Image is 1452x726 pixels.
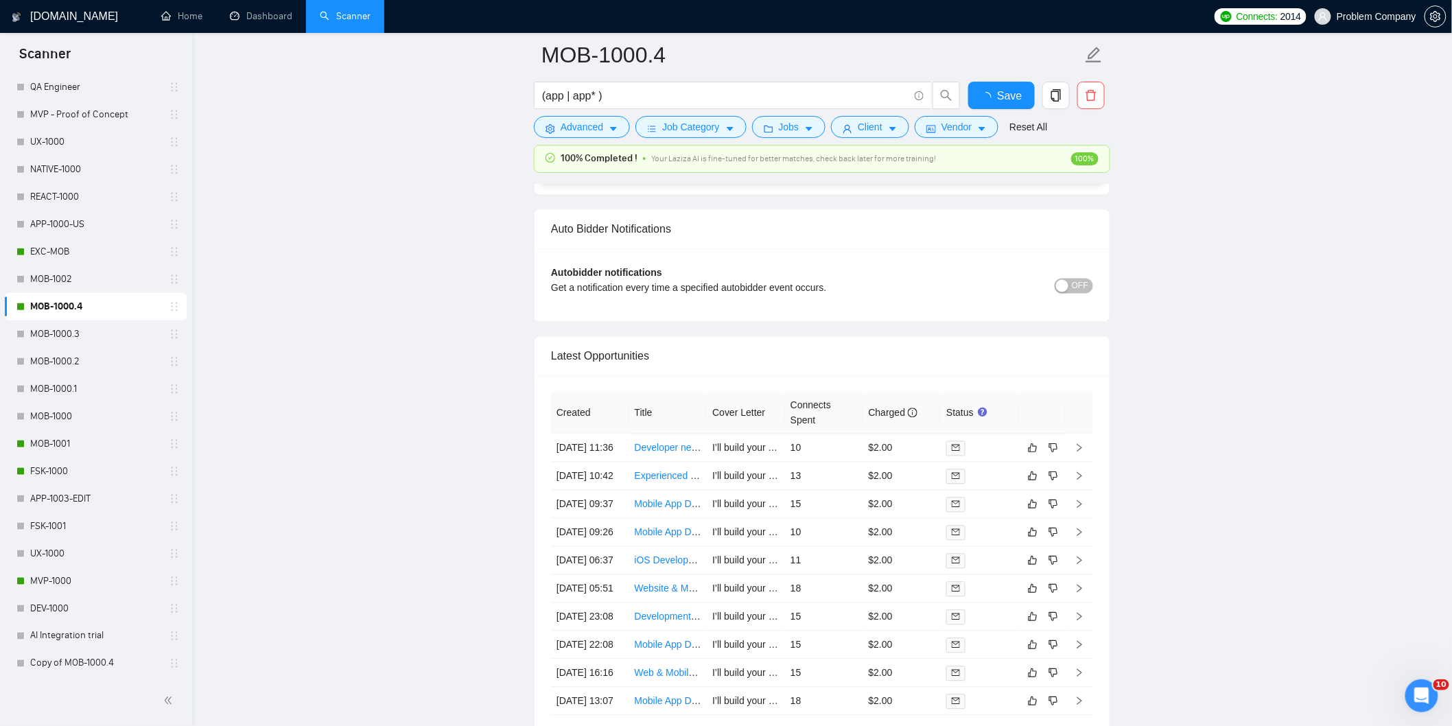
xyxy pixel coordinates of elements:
td: [DATE] 13:07 [551,688,629,716]
span: right [1075,612,1084,622]
a: FSK-1001 [30,513,161,540]
a: EXC-MOB [30,238,161,266]
button: dislike [1045,581,1062,597]
a: NATIVE-1000 [30,156,161,183]
td: [DATE] 11:36 [551,434,629,462]
a: MVP-1000 [30,567,161,595]
button: dislike [1045,665,1062,681]
td: $2.00 [863,519,941,547]
button: dislike [1045,524,1062,541]
span: right [1075,640,1084,650]
span: holder [169,576,180,587]
span: like [1028,668,1038,679]
span: mail [952,697,960,705]
span: mail [952,528,960,537]
button: like [1024,440,1041,456]
td: 15 [785,631,863,659]
span: mail [952,669,960,677]
a: Experienced Mobile App Developer for Slyde Social App [635,471,874,482]
span: holder [169,438,180,449]
span: holder [169,246,180,257]
td: Web & Mobile Developer Needed for MVP Release and Ongoing Support [629,659,707,688]
span: caret-down [609,124,618,134]
a: Mobile App Developer Needed for Poker Club Management App (iOS & Android) [635,640,976,651]
td: $2.00 [863,547,941,575]
a: REACT-1000 [30,183,161,211]
button: copy [1042,82,1070,109]
span: user [843,124,852,134]
a: APP-1003-EDIT [30,485,161,513]
td: $2.00 [863,603,941,631]
button: dislike [1045,440,1062,456]
td: 18 [785,688,863,716]
a: Development of Next-Gen Social App [635,611,794,622]
button: like [1024,665,1041,681]
td: [DATE] 10:42 [551,462,629,491]
td: 15 [785,491,863,519]
span: right [1075,471,1084,481]
button: search [933,82,960,109]
span: Vendor [941,119,972,134]
td: 15 [785,659,863,688]
iframe: Intercom live chat [1405,679,1438,712]
a: AI Integration trial [30,622,161,650]
span: holder [169,493,180,504]
span: caret-down [888,124,898,134]
span: holder [169,631,180,642]
span: mail [952,613,960,621]
span: search [933,89,959,102]
td: 18 [785,575,863,603]
span: dislike [1049,555,1058,566]
span: caret-down [725,124,735,134]
button: like [1024,581,1041,597]
span: Your Laziza AI is fine-tuned for better matches, check back later for more training! [651,154,936,163]
span: Client [858,119,882,134]
td: Mobile App Development for Clothing Customization [629,688,707,716]
td: Website & Mobile App Developer for Perioperative Medication Guidance [629,575,707,603]
button: like [1024,693,1041,710]
span: bars [647,124,657,134]
button: delete [1077,82,1105,109]
span: like [1028,471,1038,482]
button: like [1024,496,1041,513]
td: $2.00 [863,491,941,519]
a: searchScanner [320,10,371,22]
td: 10 [785,434,863,462]
span: holder [169,301,180,312]
td: $2.00 [863,575,941,603]
span: Save [997,87,1022,104]
a: UX-1000 [30,540,161,567]
td: [DATE] 23:08 [551,603,629,631]
a: UX-1000 [30,128,161,156]
button: dislike [1045,468,1062,484]
img: upwork-logo.png [1221,11,1232,22]
span: right [1075,528,1084,537]
button: settingAdvancedcaret-down [534,116,630,138]
span: holder [169,329,180,340]
a: Developer need to create an Android version of my iOS budgeting app [635,443,933,454]
a: MOB-1002 [30,266,161,293]
td: 11 [785,547,863,575]
a: homeHome [161,10,202,22]
span: holder [169,137,180,148]
td: Development of Next-Gen Social App [629,603,707,631]
a: QA Engineer [30,73,161,101]
button: idcardVendorcaret-down [915,116,998,138]
a: DEV-1000 [30,595,161,622]
td: iOS Developer Needed for Fintech Application [629,547,707,575]
span: mail [952,500,960,508]
b: Autobidder notifications [551,268,662,279]
td: [DATE] 16:16 [551,659,629,688]
td: Mobile App Development for Android and iOS [629,519,707,547]
input: Scanner name... [541,38,1082,72]
a: Web & Mobile Developer Needed for MVP Release and Ongoing Support [635,668,946,679]
button: like [1024,609,1041,625]
td: 10 [785,519,863,547]
a: Reset All [1009,119,1047,134]
td: $2.00 [863,659,941,688]
button: setting [1425,5,1447,27]
th: Status [941,393,1019,434]
td: [DATE] 09:26 [551,519,629,547]
td: [DATE] 09:37 [551,491,629,519]
button: like [1024,552,1041,569]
